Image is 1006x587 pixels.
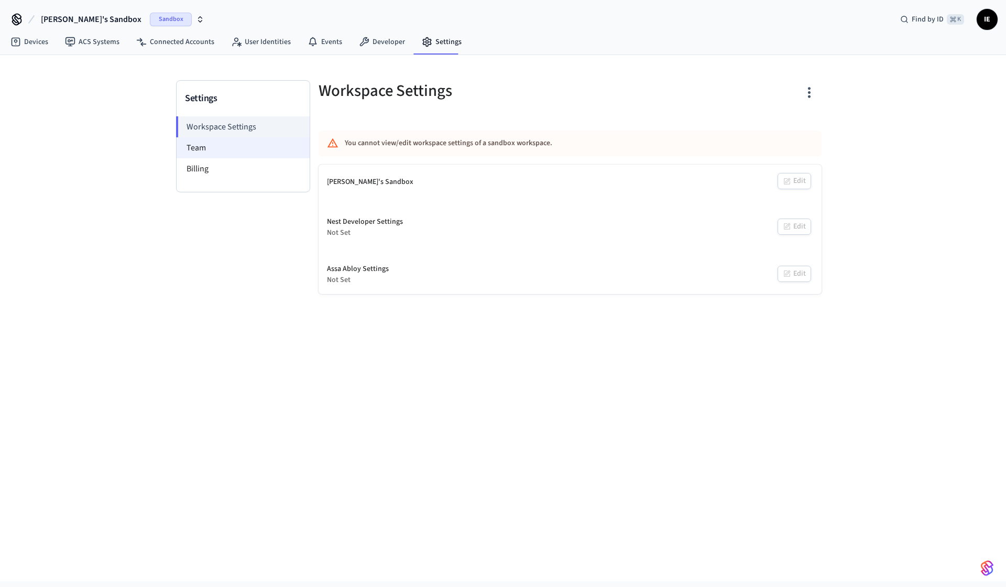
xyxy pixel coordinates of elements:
img: SeamLogoGradient.69752ec5.svg [981,560,993,577]
button: IE [977,9,998,30]
a: Developer [351,32,413,51]
li: Billing [177,158,310,179]
div: Nest Developer Settings [327,216,403,227]
span: Find by ID [912,14,944,25]
span: IE [978,10,997,29]
span: [PERSON_NAME]'s Sandbox [41,13,141,26]
div: Find by ID⌘ K [892,10,972,29]
a: Connected Accounts [128,32,223,51]
span: ⌘ K [947,14,964,25]
div: You cannot view/edit workspace settings of a sandbox workspace. [345,134,734,153]
span: Sandbox [150,13,192,26]
div: Assa Abloy Settings [327,264,389,275]
a: Events [299,32,351,51]
a: User Identities [223,32,299,51]
div: Not Set [327,275,389,286]
h3: Settings [185,91,301,106]
a: ACS Systems [57,32,128,51]
div: [PERSON_NAME]'s Sandbox [327,177,413,188]
li: Team [177,137,310,158]
li: Workspace Settings [176,116,310,137]
a: Settings [413,32,470,51]
div: Not Set [327,227,403,238]
h5: Workspace Settings [319,80,564,102]
a: Devices [2,32,57,51]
